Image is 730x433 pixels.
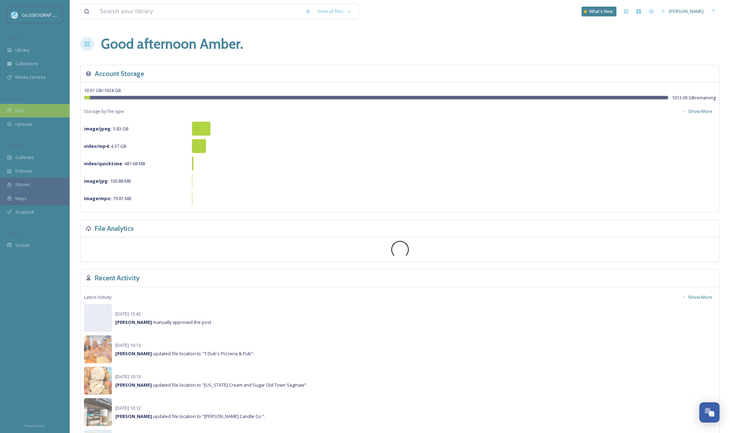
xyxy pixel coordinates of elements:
button: Show More [679,290,716,304]
a: [PERSON_NAME] [658,5,707,18]
span: Privacy Policy [25,424,45,428]
h3: File Analytics [95,223,134,234]
strong: video/mp4 : [84,143,110,149]
a: View all files [314,5,355,18]
span: 4.37 GB [84,143,126,149]
strong: [PERSON_NAME] [115,319,152,325]
strong: [PERSON_NAME] [115,413,152,419]
span: 1013.09 GB remaining [672,94,716,101]
h3: Account Storage [95,69,144,79]
span: 481.68 MB [84,160,145,167]
button: Show More [679,105,716,118]
img: GoGreatLogo_MISkies_RegionalTrails%20%281%29.png [11,12,18,18]
span: Latest Activity [84,294,112,301]
span: Socials [15,242,30,249]
span: SOCIALS [7,231,21,236]
a: Privacy Policy [25,421,45,430]
span: [PERSON_NAME] [669,8,704,14]
img: fe9941d0-99ce-4d01-a598-0261737e0d39.jpg [84,367,112,395]
span: SnapLink [15,209,34,215]
button: Open Chat [699,402,720,423]
span: Media Centres [15,74,46,81]
span: updated file location to "[PERSON_NAME] Candle Co.". [115,413,265,419]
span: Library [15,47,29,53]
h1: Good afternoon Amber . [101,33,243,54]
span: UGC [15,107,25,114]
img: a853169c-d84b-4423-8941-9f7664af45f3.jpg [84,398,112,426]
h3: Recent Activity [95,273,139,283]
strong: image/mpo : [84,195,112,202]
span: WIDGETS [7,143,23,149]
img: d2a47aca-f3ca-4c2d-9bda-b23297b6b541.jpg [84,335,112,363]
span: 5.83 GB [84,126,129,132]
a: What's New [582,7,616,16]
span: Maps [15,195,27,202]
span: updated file location to "[US_STATE] Cream and Sugar Old Town Saginaw". [115,382,307,388]
strong: image/jpg : [84,178,109,184]
span: manually approved the post. [115,319,212,325]
span: COLLECT [7,97,22,102]
span: Uploads [15,121,33,128]
span: Storage by file type [84,108,124,115]
span: Galleries [15,154,34,161]
strong: image/jpeg : [84,126,112,132]
span: Stories [15,181,30,188]
strong: video/quicktime : [84,160,123,167]
span: 79.81 MB [84,195,131,202]
span: updated file location to "T.Dub's Pizzeria & Pub". [115,350,254,357]
span: Go [GEOGRAPHIC_DATA] [22,12,73,18]
span: 10.91 GB / 1024 GB [84,87,121,93]
strong: [PERSON_NAME] [115,382,152,388]
span: MEDIA [7,36,19,41]
span: [DATE] 10:13 [115,373,141,380]
span: Embeds [15,168,32,174]
span: 100.88 MB [84,178,131,184]
span: [DATE] 10:12 [115,405,141,411]
input: Search your library [97,4,302,19]
strong: [PERSON_NAME] [115,350,152,357]
span: [DATE] 13:42 [115,311,141,317]
span: Collections [15,60,38,67]
span: [DATE] 10:13 [115,342,141,348]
